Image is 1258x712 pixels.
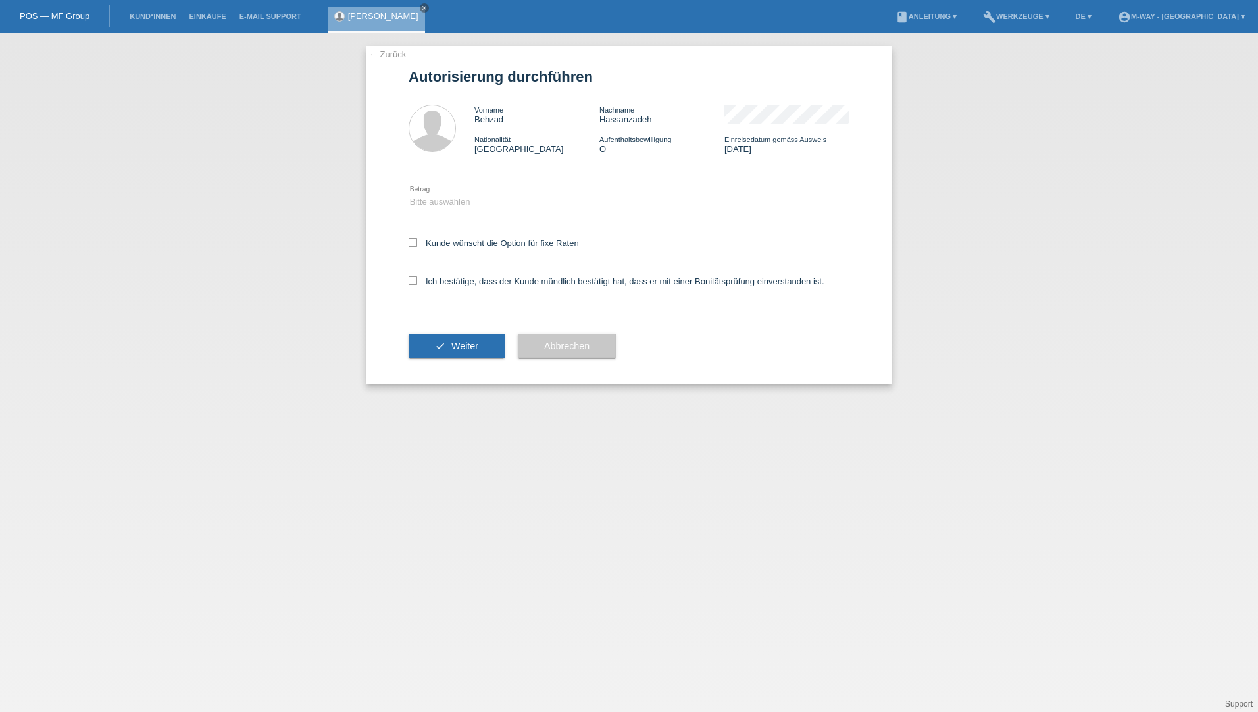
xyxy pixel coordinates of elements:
[421,5,428,11] i: close
[599,105,724,124] div: Hassanzadeh
[1111,13,1251,20] a: account_circlem-way - [GEOGRAPHIC_DATA] ▾
[20,11,89,21] a: POS — MF Group
[599,134,724,154] div: O
[599,136,671,143] span: Aufenthaltsbewilligung
[544,341,590,351] span: Abbrechen
[123,13,182,20] a: Kund*innen
[889,13,963,20] a: bookAnleitung ▾
[409,238,579,248] label: Kunde wünscht die Option für fixe Raten
[1225,699,1253,709] a: Support
[983,11,996,24] i: build
[1069,13,1098,20] a: DE ▾
[724,136,826,143] span: Einreisedatum gemäss Ausweis
[369,49,406,59] a: ← Zurück
[409,334,505,359] button: check Weiter
[474,134,599,154] div: [GEOGRAPHIC_DATA]
[895,11,909,24] i: book
[348,11,418,21] a: [PERSON_NAME]
[518,334,616,359] button: Abbrechen
[976,13,1056,20] a: buildWerkzeuge ▾
[474,136,511,143] span: Nationalität
[451,341,478,351] span: Weiter
[233,13,308,20] a: E-Mail Support
[1118,11,1131,24] i: account_circle
[420,3,429,13] a: close
[724,134,849,154] div: [DATE]
[474,105,599,124] div: Behzad
[182,13,232,20] a: Einkäufe
[409,276,824,286] label: Ich bestätige, dass der Kunde mündlich bestätigt hat, dass er mit einer Bonitätsprüfung einversta...
[599,106,634,114] span: Nachname
[409,68,849,85] h1: Autorisierung durchführen
[474,106,503,114] span: Vorname
[435,341,445,351] i: check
